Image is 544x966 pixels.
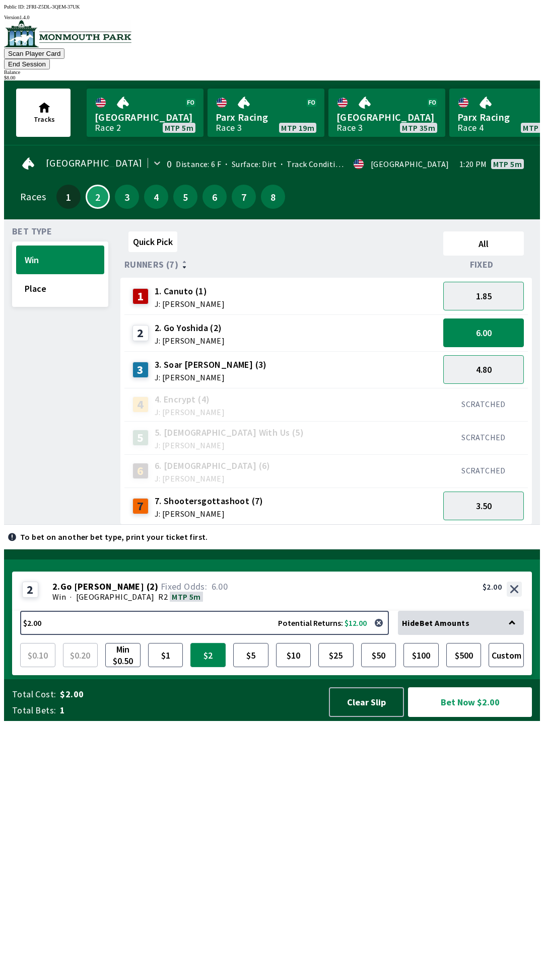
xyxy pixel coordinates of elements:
span: Parx Racing [216,111,316,124]
span: Custom [491,646,521,665]
div: 7 [132,498,149,514]
button: 3.50 [443,492,524,520]
button: $5 [233,643,268,667]
span: 4 [147,193,166,200]
span: 3 [117,193,137,200]
span: 3.50 [476,500,492,512]
span: $500 [449,646,479,665]
div: Balance [4,69,540,75]
button: Min $0.50 [105,643,141,667]
a: [GEOGRAPHIC_DATA]Race 3MTP 35m [328,89,445,137]
span: · [70,592,72,602]
span: $25 [321,646,351,665]
span: Min $0.50 [108,646,138,665]
button: 8 [261,185,285,209]
span: Win [25,254,96,266]
span: J: [PERSON_NAME] [155,510,263,518]
button: All [443,231,524,256]
span: MTP 5m [165,124,193,132]
button: 4 [144,185,168,209]
div: Version 1.4.0 [4,15,540,20]
div: Runners (7) [124,260,439,270]
span: J: [PERSON_NAME] [155,408,225,416]
button: Custom [489,643,524,667]
button: $2 [190,643,226,667]
button: 4.80 [443,355,524,384]
span: 1 [60,704,319,716]
button: $100 [403,643,439,667]
button: $25 [318,643,354,667]
span: [GEOGRAPHIC_DATA] [46,159,143,167]
div: 4 [132,396,149,413]
a: [GEOGRAPHIC_DATA]Race 2MTP 5m [87,89,203,137]
button: Clear Slip [329,687,404,717]
button: 6.00 [443,318,524,347]
span: Fixed [470,261,494,269]
span: $10 [279,646,309,665]
div: SCRATCHED [443,465,524,475]
div: SCRATCHED [443,399,524,409]
button: 3 [115,185,139,209]
div: 1 [132,288,149,304]
span: Go [PERSON_NAME] [60,582,144,592]
span: MTP 35m [402,124,435,132]
div: Public ID: [4,4,540,10]
span: $100 [406,646,436,665]
div: 2 [132,325,149,341]
div: [GEOGRAPHIC_DATA] [371,160,449,168]
span: Place [25,283,96,294]
span: 5. [DEMOGRAPHIC_DATA] With Us (5) [155,426,304,439]
button: 5 [173,185,197,209]
span: $1 [151,646,181,665]
span: J: [PERSON_NAME] [155,337,225,345]
span: 2FRI-Z5DL-3QEM-37UK [26,4,80,10]
span: Total Cost: [12,688,56,700]
button: Place [16,274,104,303]
div: 6 [132,463,149,479]
span: 6.00 [212,581,228,592]
span: J: [PERSON_NAME] [155,441,304,449]
button: 2 [86,185,110,209]
div: 0 [167,160,172,168]
div: Fixed [439,260,528,270]
span: 4.80 [476,364,492,375]
span: Clear Slip [338,696,395,708]
span: J: [PERSON_NAME] [155,474,270,482]
span: 2. Go Yoshida (2) [155,321,225,335]
span: Tracks [34,115,55,124]
span: MTP 5m [172,592,200,602]
p: To bet on another bet type, print your ticket first. [20,533,208,541]
span: 1. Canuto (1) [155,285,225,298]
span: 2 [89,194,106,199]
button: Bet Now $2.00 [408,687,532,717]
span: 7. Shootersgottashoot (7) [155,495,263,508]
span: $2.00 [60,688,319,700]
span: $5 [236,646,266,665]
button: $500 [446,643,482,667]
span: Runners (7) [124,261,178,269]
span: 2 . [52,582,60,592]
div: $2.00 [483,582,502,592]
button: Tracks [16,89,71,137]
div: SCRATCHED [443,432,524,442]
span: 3. Soar [PERSON_NAME] (3) [155,358,267,371]
span: Win [52,592,66,602]
span: 5 [176,193,195,200]
button: $2.00Potential Returns: $12.00 [20,611,389,635]
button: Win [16,246,104,274]
span: MTP 5m [493,160,522,168]
span: Surface: Dirt [221,159,277,169]
div: Races [20,193,46,201]
span: $50 [364,646,394,665]
button: End Session [4,59,50,69]
span: 1:20 PM [459,160,487,168]
span: J: [PERSON_NAME] [155,373,267,381]
button: $10 [276,643,311,667]
span: 1.85 [476,290,492,302]
span: Track Condition: Firm [277,159,365,169]
button: $50 [361,643,396,667]
span: 6.00 [476,327,492,339]
span: [GEOGRAPHIC_DATA] [95,111,195,124]
span: MTP 19m [281,124,314,132]
button: 7 [232,185,256,209]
